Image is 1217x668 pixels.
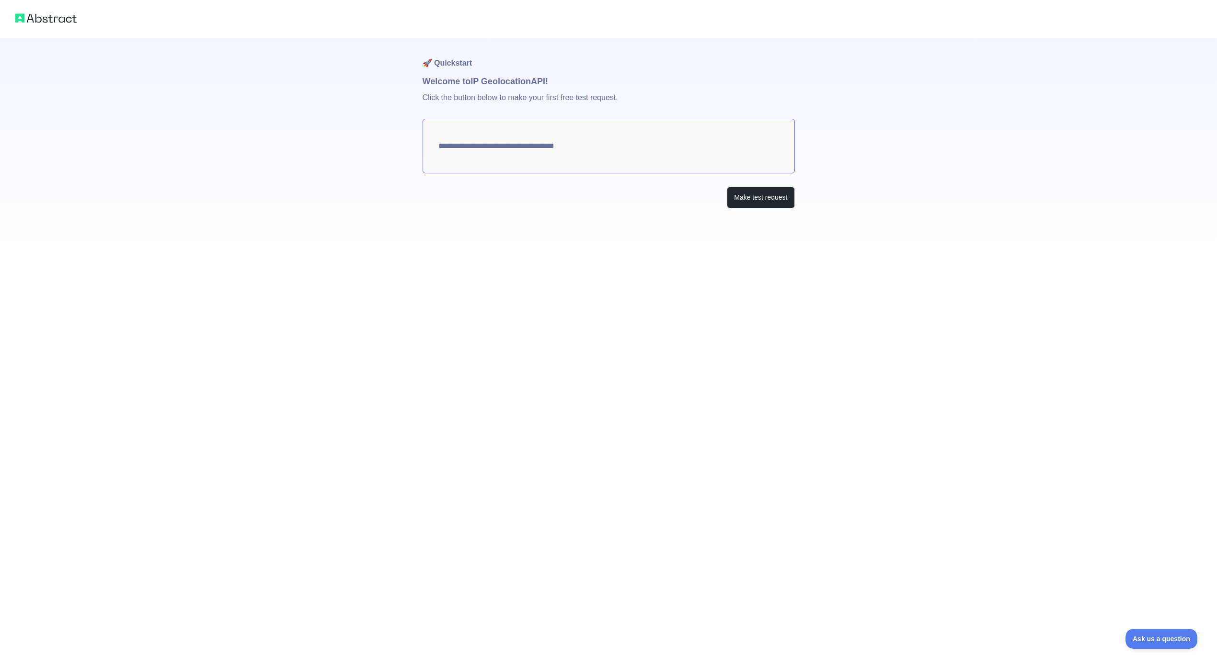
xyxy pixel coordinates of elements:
button: Make test request [727,187,794,208]
iframe: Toggle Customer Support [1125,629,1198,649]
img: Abstract logo [15,11,77,25]
h1: Welcome to IP Geolocation API! [423,75,795,88]
p: Click the button below to make your first free test request. [423,88,795,119]
h1: 🚀 Quickstart [423,38,795,75]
